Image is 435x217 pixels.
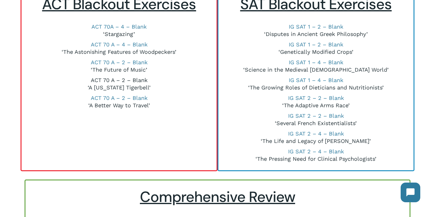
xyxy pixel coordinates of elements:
a: IG SAT 1 – 4 – Blank [289,77,343,83]
a: ACT 70 A – 4 – Blank [91,41,148,48]
a: ACT 70 A – 2 – Blank [91,59,148,65]
a: ACT 70 A – 2 – Blank [91,95,148,101]
u: Comprehensive Review [140,187,295,207]
a: IG SAT 2 – 4 – Blank [288,130,344,137]
a: IG SAT 2 – 2 – Blank [288,95,344,101]
p: ‘The Astonishing Features of Woodpeckers’ [25,41,213,56]
a: IG SAT 2 – 4 – Blank [288,148,344,155]
iframe: Chatbot [395,176,426,208]
a: IG SAT 1 – 4 – Blank [289,59,343,65]
a: IG SAT 2 – 2 – Blank [288,112,344,119]
p: ‘The Growing Roles of Dieticians and Nutritionists’ [222,77,410,91]
p: ‘Several French Existentialists’ [222,112,410,127]
p: ‘The Pressing Need for Clinical Psychologists’ [222,148,410,163]
p: ‘Genetically Modified Crops’ [222,41,410,56]
p: ‘Disputes in Ancient Greek Philosophy’ [222,23,410,38]
p: ‘The Future of Music’ [25,59,213,73]
a: ACT 70A – 4 – Blank [91,23,147,30]
p: ‘A [US_STATE] Tigerbell’ [25,77,213,91]
p: ‘The Adaptive Arms Race’ [222,94,410,109]
p: ‘A Better Way to Travel’ [25,94,213,109]
a: IG SAT 1 – 2 – Blank [289,41,343,48]
p: ‘Stargazing’ [25,23,213,38]
p: ‘The Life and Legacy of [PERSON_NAME]’ [222,130,410,145]
a: IG SAT 1 – 2 – Blank [289,23,343,30]
p: ‘Science in the Medieval [DEMOGRAPHIC_DATA] World’ [222,59,410,73]
a: ACT 70 A – 2 – Blank [91,77,148,83]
